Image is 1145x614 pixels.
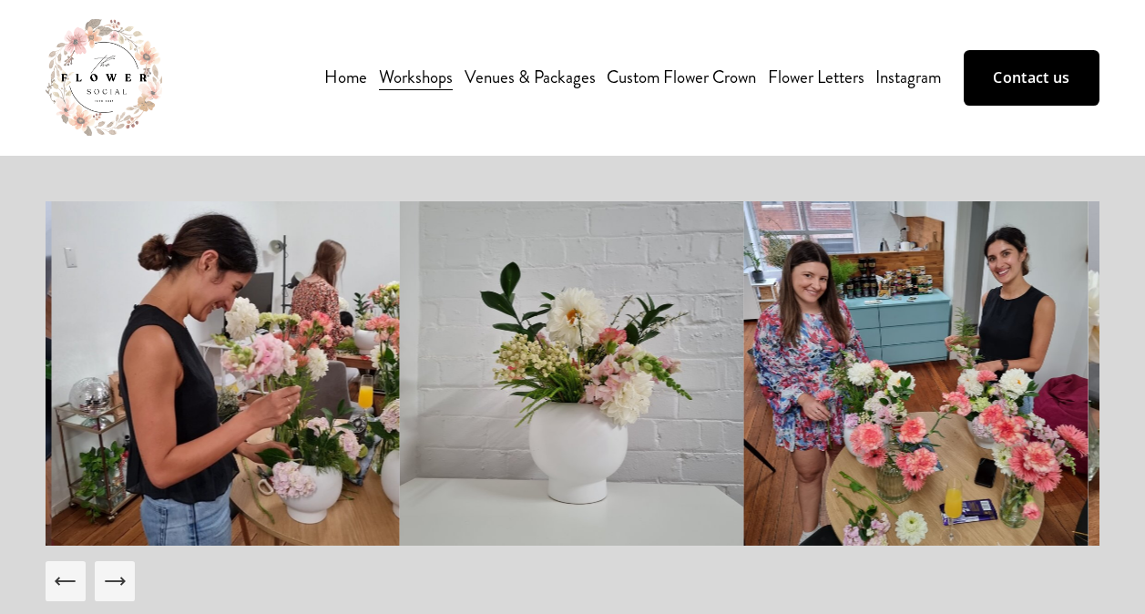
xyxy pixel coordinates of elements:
[324,62,367,93] a: Home
[964,50,1099,105] a: Contact us
[46,19,162,136] img: The Flower Social
[379,62,453,93] a: folder dropdown
[465,62,596,93] a: Venues & Packages
[607,62,756,93] a: Custom Flower Crown
[52,201,400,546] img: Screenshot_20230624_144952_Gallery.jpg
[744,201,1089,546] img: 20221025_161738.jpg
[400,201,744,546] img: 20221025_163515.jpg
[768,62,864,93] a: Flower Letters
[875,62,941,93] a: Instagram
[46,561,86,601] button: Previous Slide
[379,64,453,91] span: Workshops
[95,561,135,601] button: Next Slide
